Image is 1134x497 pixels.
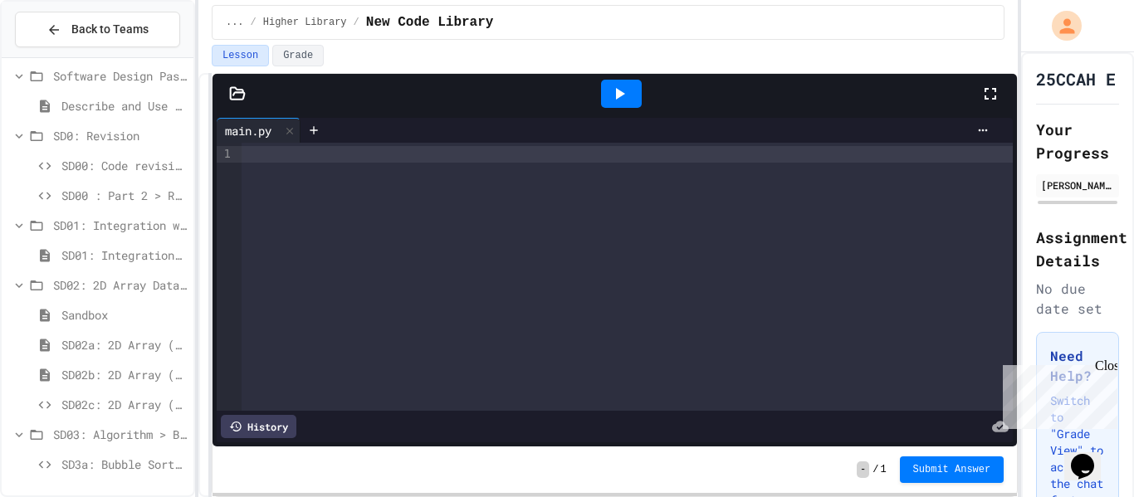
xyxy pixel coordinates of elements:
[221,415,296,438] div: History
[1041,178,1114,192] div: [PERSON_NAME]
[61,246,187,264] span: SD01: Integration Part1 (WDD)
[1050,346,1105,386] h3: Need Help?
[61,306,187,324] span: Sandbox
[53,426,187,443] span: SD03: Algorithm > Bubble Sort
[996,358,1117,429] iframe: chat widget
[251,16,257,29] span: /
[1036,226,1119,272] h2: Assignment Details
[61,336,187,353] span: SD02a: 2D Array (Car Wash)
[53,127,187,144] span: SD0: Revision
[1064,431,1117,480] iframe: chat widget
[7,7,115,105] div: Chat with us now!Close
[61,396,187,413] span: SD02c: 2D Array (Battleships)
[61,456,187,473] span: SD3a: Bubble Sort (1D) > Exercises
[1034,7,1086,45] div: My Account
[71,21,149,38] span: Back to Teams
[880,463,886,476] span: 1
[1036,118,1119,164] h2: Your Progress
[61,187,187,204] span: SD00 : Part 2 > Record store Mini-Project
[217,122,280,139] div: main.py
[1036,67,1116,90] h1: 25CCAH E
[53,276,187,294] span: SD02: 2D Array Data Structure
[366,12,494,32] span: New Code Library
[217,118,301,143] div: main.py
[263,16,347,29] span: Higher Library
[61,97,187,115] span: Describe and Use 2D Arrays
[1036,279,1119,319] div: No due date set
[61,157,187,174] span: SD00: Code revision (Stepping Out)
[226,16,244,29] span: ...
[354,16,359,29] span: /
[857,461,869,478] span: -
[61,366,187,383] span: SD02b: 2D Array (Rainfall)
[53,217,187,234] span: SD01: Integration with Web
[212,45,269,66] button: Lesson
[15,12,180,47] button: Back to Teams
[913,463,991,476] span: Submit Answer
[53,67,187,85] span: Software Design Past Exam Questions
[272,45,324,66] button: Grade
[872,463,878,476] span: /
[217,146,233,163] div: 1
[900,456,1004,483] button: Submit Answer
